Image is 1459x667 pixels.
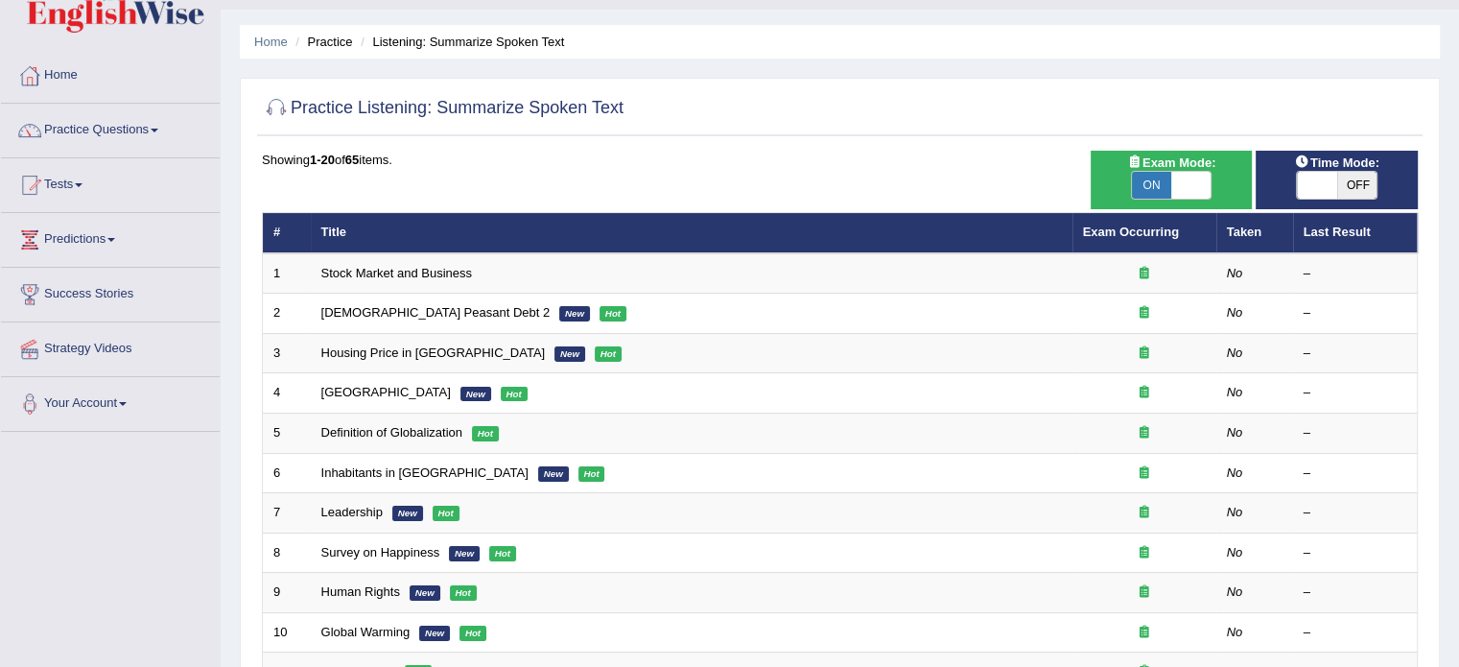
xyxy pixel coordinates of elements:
em: No [1227,465,1243,480]
td: 4 [263,373,311,414]
a: Your Account [1,377,220,425]
a: Tests [1,158,220,206]
div: – [1304,265,1407,283]
div: Showing of items. [262,151,1418,169]
em: New [460,387,491,402]
em: No [1227,385,1243,399]
td: 1 [263,253,311,294]
a: Strategy Videos [1,322,220,370]
a: Global Warming [321,625,411,639]
a: Leadership [321,505,383,519]
h2: Practice Listening: Summarize Spoken Text [262,94,624,123]
div: Exam occurring question [1083,504,1206,522]
td: 9 [263,573,311,613]
li: Practice [291,33,352,51]
span: OFF [1337,172,1377,199]
th: # [263,213,311,253]
td: 10 [263,612,311,653]
div: Exam occurring question [1083,584,1206,602]
span: Time Mode: [1287,153,1387,173]
a: Home [1,49,220,97]
a: Home [254,35,288,49]
div: Show exams occurring in exams [1091,151,1253,209]
em: Hot [501,387,528,402]
a: Practice Questions [1,104,220,152]
div: Exam occurring question [1083,624,1206,642]
em: New [449,546,480,561]
th: Last Result [1293,213,1418,253]
div: – [1304,424,1407,442]
em: Hot [489,546,516,561]
div: – [1304,624,1407,642]
td: 3 [263,333,311,373]
div: – [1304,544,1407,562]
div: Exam occurring question [1083,304,1206,322]
em: No [1227,505,1243,519]
a: Survey on Happiness [321,545,440,560]
b: 65 [345,153,359,167]
em: Hot [450,585,477,601]
em: Hot [472,426,499,441]
div: – [1304,304,1407,322]
b: 1-20 [310,153,335,167]
div: – [1304,345,1407,363]
a: Inhabitants in [GEOGRAPHIC_DATA] [321,465,529,480]
td: 5 [263,414,311,454]
div: Exam occurring question [1083,465,1206,483]
a: Success Stories [1,268,220,316]
a: Definition of Globalization [321,425,462,440]
em: New [538,466,569,482]
div: Exam occurring question [1083,265,1206,283]
em: No [1227,305,1243,320]
a: Stock Market and Business [321,266,473,280]
a: Exam Occurring [1083,225,1179,239]
a: Predictions [1,213,220,261]
em: No [1227,584,1243,599]
em: No [1227,345,1243,360]
em: No [1227,625,1243,639]
div: Exam occurring question [1083,424,1206,442]
em: New [392,506,423,521]
em: Hot [433,506,459,521]
span: ON [1132,172,1172,199]
th: Title [311,213,1072,253]
a: [GEOGRAPHIC_DATA] [321,385,451,399]
div: – [1304,384,1407,402]
td: 8 [263,533,311,573]
a: Housing Price in [GEOGRAPHIC_DATA] [321,345,546,360]
em: No [1227,425,1243,440]
div: – [1304,465,1407,483]
div: Exam occurring question [1083,544,1206,562]
em: New [554,346,585,362]
em: Hot [600,306,626,322]
span: Exam Mode: [1119,153,1223,173]
em: New [419,626,450,641]
div: – [1304,584,1407,602]
td: 6 [263,453,311,493]
td: 2 [263,294,311,334]
em: New [410,585,440,601]
a: [DEMOGRAPHIC_DATA] Peasant Debt 2 [321,305,551,320]
em: Hot [595,346,622,362]
td: 7 [263,493,311,534]
div: Exam occurring question [1083,345,1206,363]
em: Hot [578,466,605,482]
em: No [1227,266,1243,280]
li: Listening: Summarize Spoken Text [356,33,564,51]
a: Human Rights [321,584,400,599]
em: New [559,306,590,322]
div: – [1304,504,1407,522]
div: Exam occurring question [1083,384,1206,402]
th: Taken [1216,213,1293,253]
em: Hot [459,626,486,641]
em: No [1227,545,1243,560]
